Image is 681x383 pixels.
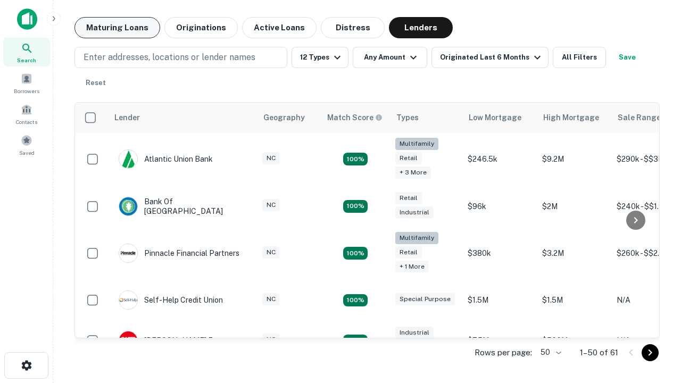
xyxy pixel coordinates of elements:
a: Search [3,38,50,66]
div: Industrial [395,206,434,219]
iframe: Chat Widget [628,264,681,315]
div: Low Mortgage [469,111,521,124]
div: Geography [263,111,305,124]
button: 12 Types [292,47,348,68]
div: Multifamily [395,138,438,150]
div: NC [262,152,280,164]
div: Sale Range [618,111,661,124]
button: Originations [164,17,238,38]
a: Saved [3,130,50,159]
button: Distress [321,17,385,38]
td: $2M [537,186,611,227]
td: $9.2M [537,132,611,186]
button: Lenders [389,17,453,38]
div: High Mortgage [543,111,599,124]
button: Reset [79,72,113,94]
div: NC [262,293,280,305]
span: Contacts [16,118,37,126]
div: Multifamily [395,232,438,244]
div: NC [262,334,280,346]
span: Borrowers [14,87,39,95]
td: $3.2M [537,227,611,280]
th: Low Mortgage [462,103,537,132]
div: Originated Last 6 Months [440,51,544,64]
div: NC [262,199,280,211]
div: Pinnacle Financial Partners [119,244,239,263]
div: Self-help Credit Union [119,290,223,310]
div: Matching Properties: 10, hasApolloMatch: undefined [343,153,368,165]
p: Enter addresses, locations or lender names [84,51,255,64]
div: Matching Properties: 11, hasApolloMatch: undefined [343,294,368,307]
button: Enter addresses, locations or lender names [74,47,287,68]
span: Search [17,56,36,64]
img: picture [119,150,137,168]
img: picture [119,331,137,349]
td: $380k [462,227,537,280]
td: $500M [537,320,611,361]
th: Lender [108,103,257,132]
td: $7.5M [462,320,537,361]
div: + 1 more [395,261,429,273]
button: Originated Last 6 Months [431,47,549,68]
div: [PERSON_NAME] Fargo [119,331,229,350]
button: Save your search to get updates of matches that match your search criteria. [610,47,644,68]
div: 50 [536,345,563,360]
div: Matching Properties: 18, hasApolloMatch: undefined [343,247,368,260]
div: Special Purpose [395,293,455,305]
button: Go to next page [642,344,659,361]
th: Geography [257,103,321,132]
td: $1.5M [462,280,537,320]
div: Retail [395,246,422,259]
div: NC [262,246,280,259]
div: Retail [395,152,422,164]
div: Lender [114,111,140,124]
a: Borrowers [3,69,50,97]
div: Bank Of [GEOGRAPHIC_DATA] [119,197,246,216]
img: capitalize-icon.png [17,9,37,30]
p: 1–50 of 61 [580,346,618,359]
div: Matching Properties: 15, hasApolloMatch: undefined [343,200,368,213]
div: Capitalize uses an advanced AI algorithm to match your search with the best lender. The match sco... [327,112,383,123]
div: Retail [395,192,422,204]
td: $96k [462,186,537,227]
button: Maturing Loans [74,17,160,38]
td: $246.5k [462,132,537,186]
span: Saved [19,148,35,157]
h6: Match Score [327,112,380,123]
button: All Filters [553,47,606,68]
div: Industrial [395,327,434,339]
img: picture [119,197,137,215]
button: Any Amount [353,47,427,68]
th: Capitalize uses an advanced AI algorithm to match your search with the best lender. The match sco... [321,103,390,132]
a: Contacts [3,99,50,128]
img: picture [119,291,137,309]
div: Types [396,111,419,124]
th: Types [390,103,462,132]
th: High Mortgage [537,103,611,132]
p: Rows per page: [475,346,532,359]
div: Matching Properties: 14, hasApolloMatch: undefined [343,335,368,347]
div: + 3 more [395,166,431,179]
button: Active Loans [242,17,317,38]
img: picture [119,244,137,262]
td: $1.5M [537,280,611,320]
div: Atlantic Union Bank [119,149,213,169]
